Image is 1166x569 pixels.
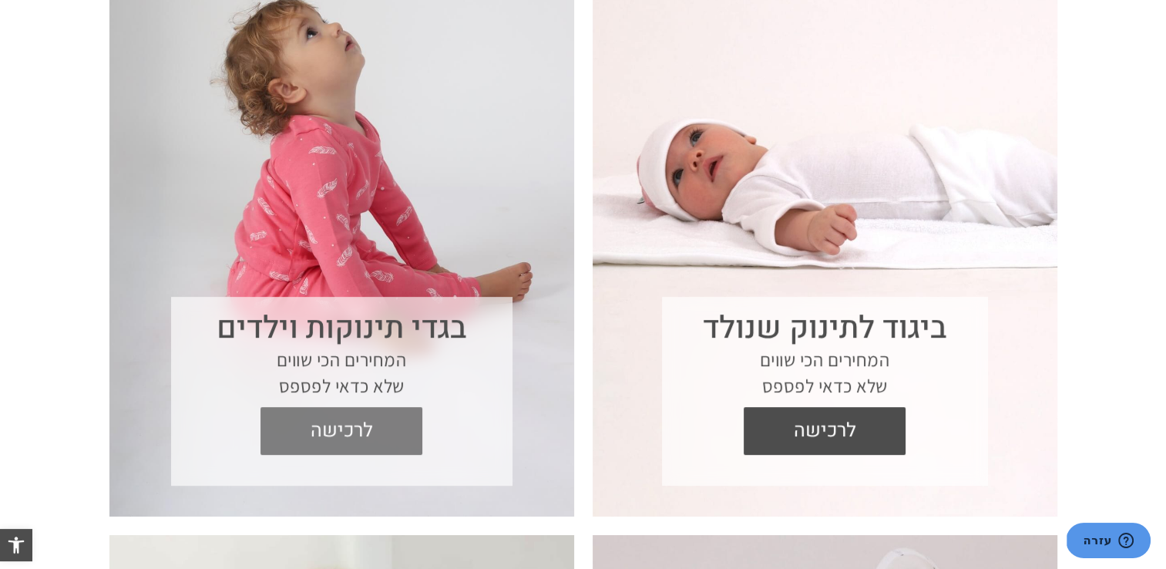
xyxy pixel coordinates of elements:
p: המחירים הכי שווים שלא כדאי לפספס [693,347,957,399]
a: לרכישה [744,407,906,455]
span: לרכישה [755,407,894,455]
p: המחירים הכי שווים שלא כדאי לפספס [202,347,482,399]
h3: בגדי תינוקות וילדים [202,310,482,347]
h3: ביגוד לתינוק שנולד [693,310,957,347]
iframe: פותח יישומון שאפשר לשוחח בו בצ'אט עם אחד הנציגים שלנו [1067,523,1151,561]
span: לרכישה [272,407,411,455]
a: לרכישה [260,407,422,455]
